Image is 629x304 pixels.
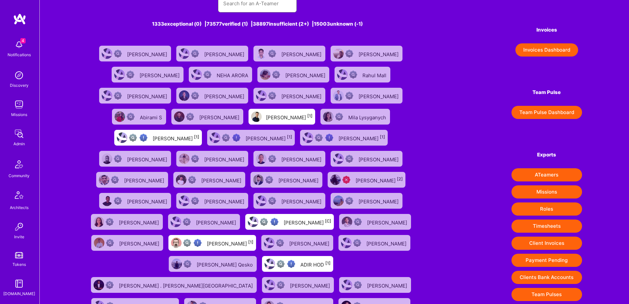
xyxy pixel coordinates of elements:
[191,50,199,58] img: Not Scrubbed
[97,85,174,106] a: User AvatarNot Scrubbed[PERSON_NAME]
[11,188,27,204] img: Architects
[174,148,251,169] a: User AvatarNot Scrubbed[PERSON_NAME]
[251,85,328,106] a: User AvatarNot Scrubbed[PERSON_NAME]
[511,237,582,250] button: Client Invoices
[166,253,259,274] a: User AvatarNot Scrubbed[PERSON_NAME] Qesko
[165,211,243,232] a: User AvatarNot Scrubbed[PERSON_NAME]
[325,134,333,142] img: High Potential User
[204,91,246,100] div: [PERSON_NAME]
[207,239,253,247] div: [PERSON_NAME]
[246,133,292,142] div: [PERSON_NAME]
[511,89,582,95] h4: Team Pulse
[268,92,276,100] img: Not Scrubbed
[362,70,388,79] div: Rahul Mall
[287,260,295,268] img: High Potential User
[119,239,161,247] div: [PERSON_NAME]
[186,113,194,121] img: Not Scrubbed
[204,49,246,58] div: [PERSON_NAME]
[511,27,582,33] h4: Invoices
[287,134,292,139] sup: [1]
[264,238,274,248] img: User Avatar
[315,134,323,142] img: Not fully vetted
[251,111,262,122] img: User Avatar
[12,69,26,82] img: discovery
[325,261,331,266] sup: [1]
[166,232,259,253] a: User AvatarNot fully vettedHigh Potential User[PERSON_NAME][1]
[265,259,275,269] img: User Avatar
[176,175,186,185] img: User Avatar
[251,190,328,211] a: User AvatarNot Scrubbed[PERSON_NAME]
[87,20,428,27] div: 1333 exceptional (0) | 73577 verified (1) | 38897 insufficient (2+) | 15003 unknown (-1)
[337,69,348,80] img: User Avatar
[179,90,189,101] img: User Avatar
[511,106,582,119] a: Team Pulse Dashboard
[511,202,582,216] button: Roles
[256,48,267,59] img: User Avatar
[255,64,332,85] a: User AvatarNot Scrubbed[PERSON_NAME]
[349,71,357,79] img: Not Scrubbed
[281,154,323,163] div: [PERSON_NAME]
[94,217,104,227] img: User Avatar
[12,277,26,290] img: guide book
[259,274,336,295] a: User AvatarNot Scrubbed[PERSON_NAME]
[89,232,166,253] a: User AvatarNot Scrubbed[PERSON_NAME]
[511,288,582,301] button: Team Pulses
[11,156,27,172] img: Community
[328,190,405,211] a: User AvatarNot Scrubbed[PERSON_NAME]
[323,111,334,122] img: User Avatar
[276,239,284,247] img: Not Scrubbed
[332,64,393,85] a: User AvatarNot ScrubbedRahul Mall
[127,113,135,121] img: Not Scrubbed
[196,218,237,226] div: [PERSON_NAME]
[204,71,211,79] img: Not Scrubbed
[358,197,400,205] div: [PERSON_NAME]
[109,64,186,85] a: User AvatarNot Scrubbed[PERSON_NAME]
[277,260,285,268] img: Not fully vetted
[336,211,414,232] a: User AvatarNot Scrubbed[PERSON_NAME]
[354,281,362,289] img: Not Scrubbed
[194,134,199,139] sup: [1]
[174,85,251,106] a: User AvatarNot Scrubbed[PERSON_NAME]
[285,70,327,79] div: [PERSON_NAME]
[114,50,122,58] img: Not Scrubbed
[194,239,202,247] img: High Potential User
[272,71,280,79] img: Not Scrubbed
[345,92,353,100] img: Not Scrubbed
[259,253,336,274] a: User AvatarNot fully vettedHigh Potential UserADIR HOD[1]
[271,218,278,226] img: High Potential User
[210,132,220,143] img: User Avatar
[119,281,254,289] div: [PERSON_NAME] . [PERSON_NAME][GEOGRAPHIC_DATA]
[358,154,400,163] div: [PERSON_NAME]
[268,197,276,205] img: Not Scrubbed
[307,113,313,118] sup: [1]
[3,290,35,297] div: [DOMAIN_NAME]
[333,153,344,164] img: User Avatar
[124,175,165,184] div: [PERSON_NAME]
[330,175,341,185] img: User Avatar
[341,238,352,248] img: User Avatar
[366,239,408,247] div: [PERSON_NAME]
[12,38,26,51] img: bell
[106,239,114,247] img: Not Scrubbed
[278,175,320,184] div: [PERSON_NAME]
[277,281,285,289] img: Not Scrubbed
[281,49,323,58] div: [PERSON_NAME]
[511,271,582,284] button: Clients Bank Accounts
[511,254,582,267] button: Payment Pending
[20,38,26,43] span: 4
[127,91,168,100] div: [PERSON_NAME]
[102,48,112,59] img: User Avatar
[88,274,259,295] a: User AvatarNot Scrubbed[PERSON_NAME] . [PERSON_NAME][GEOGRAPHIC_DATA]
[174,190,251,211] a: User AvatarNot Scrubbed[PERSON_NAME]
[184,260,191,268] img: Not Scrubbed
[281,91,323,100] div: [PERSON_NAME]
[290,281,331,289] div: [PERSON_NAME]
[265,280,275,290] img: User Avatar
[511,43,582,57] a: Invoices Dashboard
[335,113,343,121] img: Not Scrubbed
[183,218,191,226] img: Not Scrubbed
[511,220,582,233] button: Timesheets
[126,71,134,79] img: Not Scrubbed
[253,175,264,185] img: User Avatar
[15,252,23,258] img: tokens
